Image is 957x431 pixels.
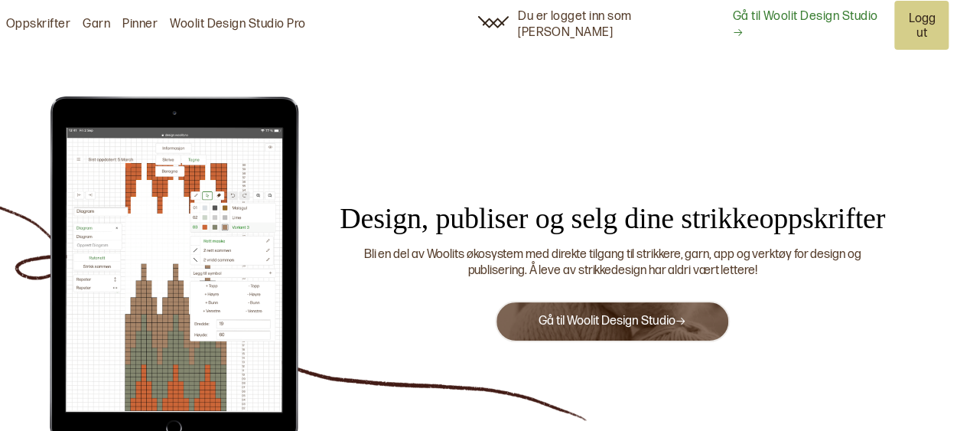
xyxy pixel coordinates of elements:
[83,17,110,33] a: Garn
[732,9,884,41] a: Gå til Woolit Design Studio
[477,16,509,28] img: Woolit ikon
[538,314,686,328] a: Gå til Woolit Design Studio
[894,1,949,50] button: Logg ut
[495,301,729,342] button: Gå til Woolit Design Studio
[6,17,70,33] a: Oppskrifter
[335,247,890,279] div: Bli en del av Woolits økosystem med direkte tilgang til strikkere, garn, app og verktøy for desig...
[122,17,158,33] a: Pinner
[316,200,909,237] div: Design, publiser og selg dine strikkeoppskrifter
[170,17,306,33] a: Woolit Design Studio Pro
